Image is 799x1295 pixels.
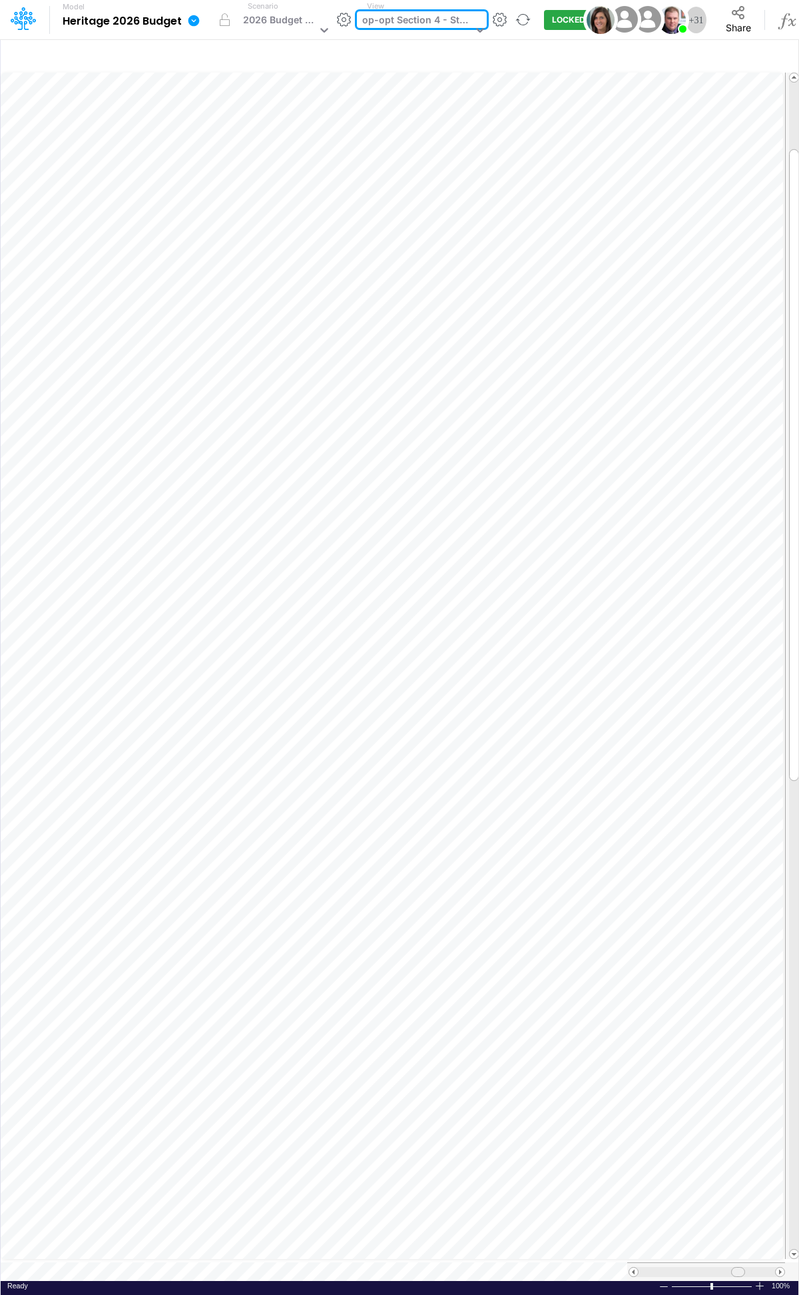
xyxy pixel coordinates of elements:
img: User Image Icon [608,3,641,36]
span: + 31 [689,15,704,24]
label: View [367,1,384,12]
button: LOCKED [544,10,593,30]
img: User Image Icon [631,3,665,36]
img: User Image Icon [658,6,686,34]
label: Scenario [248,1,278,12]
div: Zoom In [754,1281,765,1291]
div: op-opt Section 4 - Staffing [362,13,472,30]
div: Zoom [671,1281,754,1291]
span: Ready [7,1282,28,1290]
span: Share [726,22,751,33]
input: Type a title here [12,37,509,64]
div: Zoom Out [659,1282,669,1292]
b: Heritage 2026 Budget [63,15,182,28]
div: In Ready mode [7,1281,28,1291]
button: Share [713,1,764,38]
div: Zoom [710,1283,713,1290]
div: 2026 Budget (WIP) [243,13,316,30]
div: Zoom level [772,1281,792,1291]
img: User Image Icon [587,6,615,34]
label: Model [63,3,85,11]
span: 100% [772,1281,792,1291]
